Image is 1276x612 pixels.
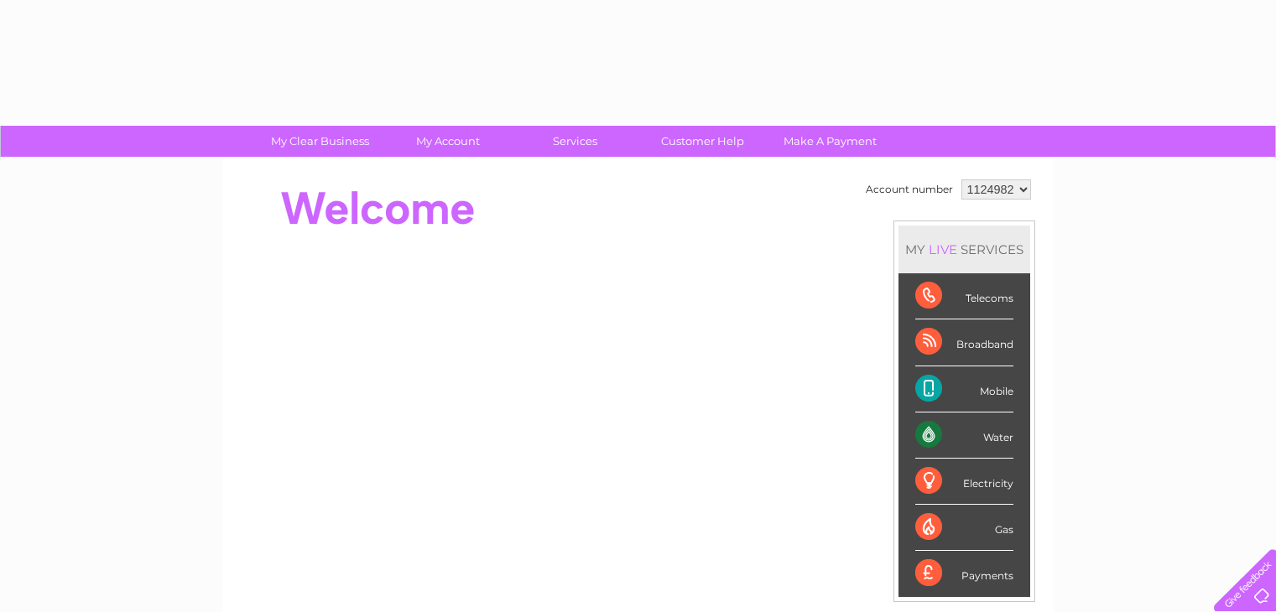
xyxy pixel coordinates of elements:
[915,412,1013,459] div: Water
[915,505,1013,551] div: Gas
[925,241,961,257] div: LIVE
[915,366,1013,412] div: Mobile
[862,175,957,204] td: Account number
[506,126,644,157] a: Services
[251,126,389,157] a: My Clear Business
[898,226,1030,273] div: MY SERVICES
[761,126,899,157] a: Make A Payment
[915,551,1013,596] div: Payments
[378,126,517,157] a: My Account
[915,273,1013,319] div: Telecoms
[915,459,1013,505] div: Electricity
[915,319,1013,366] div: Broadband
[633,126,772,157] a: Customer Help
